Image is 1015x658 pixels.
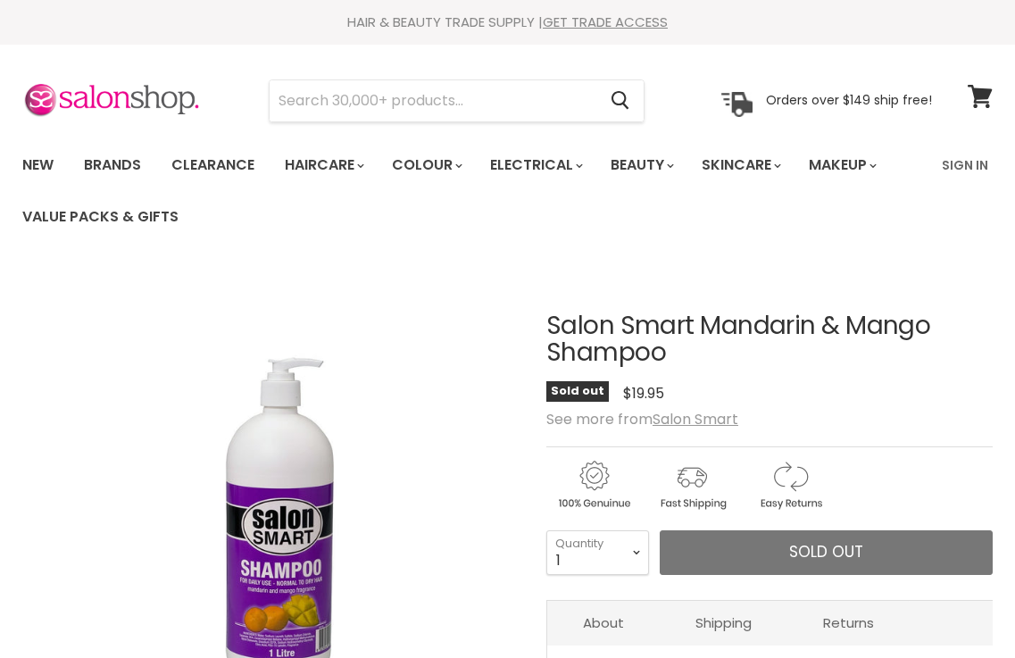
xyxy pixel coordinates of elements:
h1: Salon Smart Mandarin & Mango Shampoo [546,312,993,368]
button: Search [596,80,644,121]
a: Makeup [795,146,887,184]
a: GET TRADE ACCESS [543,12,668,31]
select: Quantity [546,530,649,575]
ul: Main menu [9,139,931,243]
a: Colour [379,146,473,184]
img: genuine.gif [546,458,641,512]
form: Product [269,79,645,122]
span: See more from [546,409,738,429]
a: Value Packs & Gifts [9,198,192,236]
a: Skincare [688,146,792,184]
span: Sold out [789,541,863,562]
a: About [547,601,660,645]
button: Sold out [660,530,993,575]
a: Salon Smart [653,409,738,429]
a: Haircare [271,146,375,184]
a: Clearance [158,146,268,184]
span: Sold out [546,381,609,402]
img: shipping.gif [645,458,739,512]
a: New [9,146,67,184]
img: returns.gif [743,458,837,512]
a: Sign In [931,146,999,184]
span: $19.95 [623,383,664,404]
a: Returns [787,601,910,645]
input: Search [270,80,596,121]
a: Brands [71,146,154,184]
a: Shipping [660,601,787,645]
a: Beauty [597,146,685,184]
a: Electrical [477,146,594,184]
p: Orders over $149 ship free! [766,92,932,108]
